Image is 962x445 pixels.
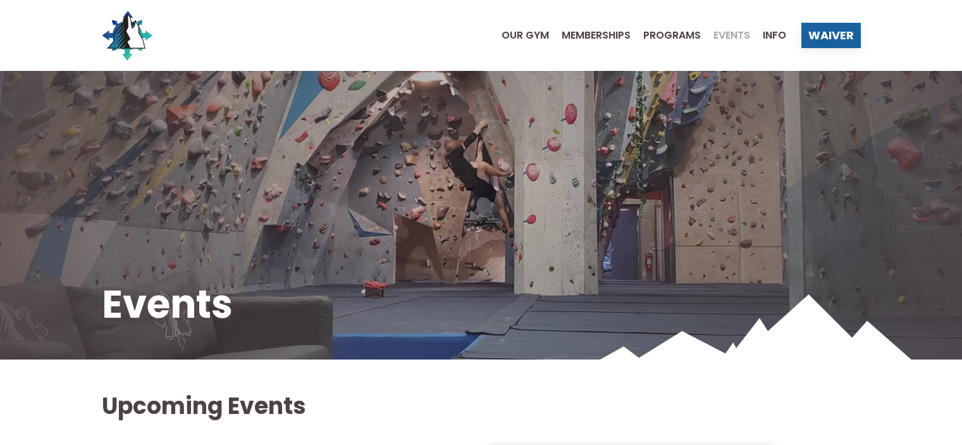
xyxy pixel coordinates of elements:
a: Programs [631,30,701,41]
span: Memberships [562,30,631,41]
a: Events [701,30,750,41]
a: Our Gym [489,30,549,41]
span: Waiver [808,30,854,41]
span: Info [763,30,786,41]
img: North Wall Logo [102,10,152,61]
h1: Events [102,277,861,331]
h2: Upcoming Events [102,391,861,422]
span: Events [713,30,750,41]
span: Programs [643,30,701,41]
a: Memberships [549,30,631,41]
span: Our Gym [502,30,549,41]
a: Info [750,30,786,41]
a: Waiver [801,23,861,48]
